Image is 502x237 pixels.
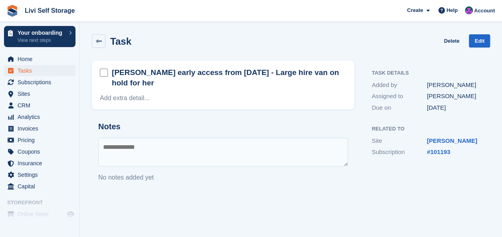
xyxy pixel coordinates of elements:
a: menu [4,158,75,169]
h2: Task [110,36,131,47]
a: menu [4,209,75,220]
a: Add extra detail... [100,95,150,101]
h2: Related to [372,126,482,132]
h2: Task Details [372,70,482,76]
div: Due on [372,103,427,113]
a: Delete [444,34,459,47]
span: Insurance [18,158,65,169]
a: menu [4,88,75,99]
span: Settings [18,169,65,180]
a: menu [4,123,75,134]
span: Account [474,7,495,15]
span: No notes added yet [98,174,154,181]
div: [PERSON_NAME] [427,92,482,101]
div: Assigned to [372,92,427,101]
span: Analytics [18,111,65,122]
a: menu [4,65,75,76]
span: Subscriptions [18,77,65,88]
a: Edit [469,34,490,47]
a: menu [4,77,75,88]
span: Coupons [18,146,65,157]
div: Added by [372,81,427,90]
p: View next steps [18,37,65,44]
span: Storefront [7,199,79,207]
a: Livi Self Storage [22,4,78,17]
span: Online Store [18,209,65,220]
div: Site [372,136,427,146]
a: Your onboarding View next steps [4,26,75,47]
span: Capital [18,181,65,192]
div: [DATE] [427,103,482,113]
h2: [PERSON_NAME] early access from [DATE] - Large hire van on hold for her [112,67,346,88]
a: menu [4,53,75,65]
a: [PERSON_NAME] [427,137,477,144]
span: Invoices [18,123,65,134]
h2: Notes [98,122,348,131]
span: Pricing [18,134,65,146]
a: #101193 [427,148,450,155]
span: CRM [18,100,65,111]
a: Preview store [66,209,75,219]
a: menu [4,146,75,157]
span: Create [407,6,423,14]
span: Sites [18,88,65,99]
a: menu [4,169,75,180]
p: Your onboarding [18,30,65,36]
a: menu [4,111,75,122]
div: [PERSON_NAME] [427,81,482,90]
img: stora-icon-8386f47178a22dfd0bd8f6a31ec36ba5ce8667c1dd55bd0f319d3a0aa187defe.svg [6,5,18,17]
a: menu [4,100,75,111]
a: menu [4,181,75,192]
span: Home [18,53,65,65]
a: menu [4,134,75,146]
span: Help [446,6,458,14]
img: Graham Cameron [465,6,473,14]
div: Subscription [372,148,427,157]
span: Tasks [18,65,65,76]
